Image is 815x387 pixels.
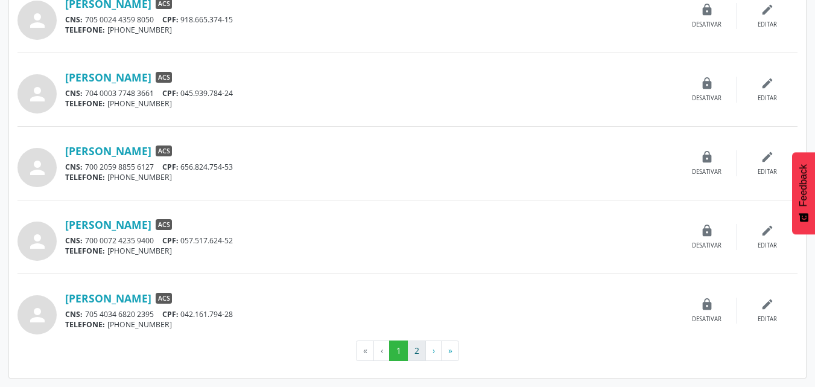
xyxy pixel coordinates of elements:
div: Editar [758,21,777,29]
span: ACS [156,219,172,230]
span: CNS: [65,235,83,246]
div: [PHONE_NUMBER] [65,25,677,35]
a: [PERSON_NAME] [65,144,151,158]
span: CPF: [162,309,179,319]
div: 700 2059 8855 6127 656.824.754-53 [65,162,677,172]
i: person [27,157,48,179]
div: Desativar [692,94,721,103]
span: TELEFONE: [65,98,105,109]
button: Feedback - Mostrar pesquisa [792,152,815,234]
i: lock [700,298,714,311]
button: Go to last page [441,341,459,361]
div: [PHONE_NUMBER] [65,319,677,330]
span: CPF: [162,14,179,25]
button: Go to page 1 [389,341,408,361]
a: [PERSON_NAME] [65,71,151,84]
span: TELEFONE: [65,172,105,182]
i: lock [700,77,714,90]
span: ACS [156,72,172,83]
i: lock [700,3,714,16]
div: Editar [758,315,777,324]
div: Desativar [692,21,721,29]
span: TELEFONE: [65,319,105,330]
span: CPF: [162,235,179,246]
div: Editar [758,168,777,176]
span: CNS: [65,88,83,98]
i: edit [761,224,774,237]
div: 704 0003 7748 3661 045.939.784-24 [65,88,677,98]
div: Desativar [692,315,721,324]
div: [PHONE_NUMBER] [65,172,677,182]
a: [PERSON_NAME] [65,218,151,231]
span: CPF: [162,162,179,172]
i: person [27,231,48,252]
i: edit [761,77,774,90]
span: Feedback [798,164,809,206]
i: edit [761,3,774,16]
div: Editar [758,241,777,250]
div: 705 0024 4359 8050 918.665.374-15 [65,14,677,25]
span: TELEFONE: [65,246,105,256]
div: Desativar [692,241,721,250]
span: ACS [156,293,172,304]
i: person [27,10,48,31]
span: CPF: [162,88,179,98]
button: Go to page 2 [407,341,426,361]
i: edit [761,150,774,164]
i: edit [761,298,774,311]
ul: Pagination [17,341,798,361]
span: ACS [156,146,172,156]
span: TELEFONE: [65,25,105,35]
a: [PERSON_NAME] [65,292,151,305]
div: Editar [758,94,777,103]
button: Go to next page [425,341,442,361]
i: person [27,83,48,105]
span: CNS: [65,309,83,319]
i: lock [700,150,714,164]
span: CNS: [65,14,83,25]
div: 700 0072 4235 9400 057.517.624-52 [65,235,677,246]
div: [PHONE_NUMBER] [65,246,677,256]
div: [PHONE_NUMBER] [65,98,677,109]
div: Desativar [692,168,721,176]
div: 705 4034 6820 2395 042.161.794-28 [65,309,677,319]
span: CNS: [65,162,83,172]
i: lock [700,224,714,237]
i: person [27,304,48,326]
